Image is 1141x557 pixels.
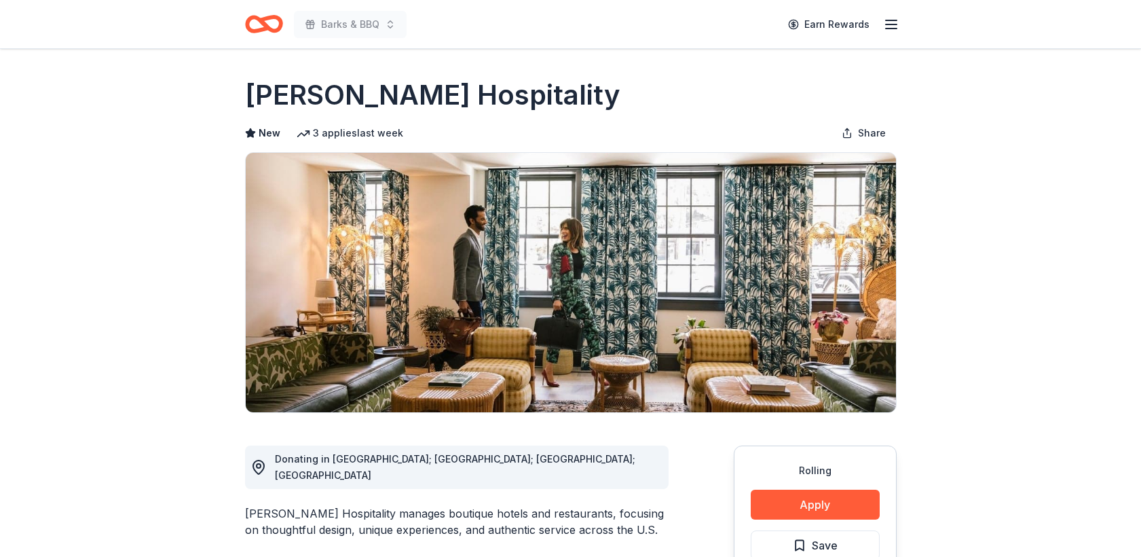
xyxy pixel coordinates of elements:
[321,16,379,33] span: Barks & BBQ
[246,153,896,412] img: Image for Oliver Hospitality
[245,8,283,40] a: Home
[259,125,280,141] span: New
[245,76,620,114] h1: [PERSON_NAME] Hospitality
[858,125,886,141] span: Share
[245,505,669,538] div: [PERSON_NAME] Hospitality manages boutique hotels and restaurants, focusing on thoughtful design,...
[294,11,407,38] button: Barks & BBQ
[297,125,403,141] div: 3 applies last week
[780,12,878,37] a: Earn Rewards
[751,463,880,479] div: Rolling
[831,120,897,147] button: Share
[812,537,838,554] span: Save
[275,453,635,481] span: Donating in [GEOGRAPHIC_DATA]; [GEOGRAPHIC_DATA]; [GEOGRAPHIC_DATA]; [GEOGRAPHIC_DATA]
[751,490,880,520] button: Apply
